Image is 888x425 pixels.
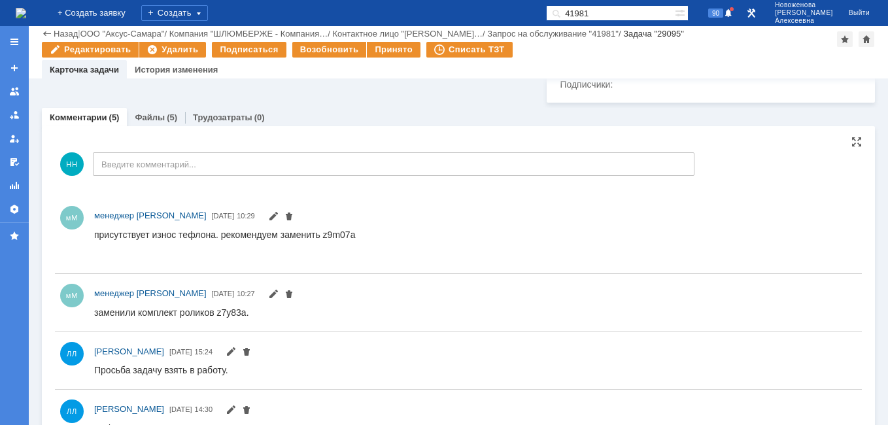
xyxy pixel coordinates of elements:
[94,288,207,298] span: менеджер [PERSON_NAME]
[125,100,171,111] span: HPE72535
[1,45,115,56] span: 1.3. Контактный телефон
[1,94,106,117] span: 1.5. Тип оборудования, модель
[851,137,862,147] div: На всю страницу
[859,31,874,47] div: Сделать домашней страницей
[4,58,25,78] a: Создать заявку
[1,31,66,42] span: 1.2. Заявитель
[675,6,688,18] span: Расширенный поиск
[4,199,25,220] a: Настройки
[284,290,294,301] span: Удалить
[775,17,833,25] span: Алексеевна
[125,31,208,42] span: [PERSON_NAME]
[169,29,333,39] div: /
[167,112,177,122] div: (5)
[125,144,138,155] span: -//-
[560,79,707,90] div: Подписчики:
[94,211,207,220] span: менеджер [PERSON_NAME]
[99,271,171,280] a: [PHONE_NUMBER]
[1,118,80,141] span: 1.6. Серийный № оборудования
[112,260,249,269] a: [EMAIL_ADDRESS][DOMAIN_NAME]
[80,29,169,39] div: /
[195,348,213,356] span: 15:24
[16,8,26,18] img: logo
[169,405,192,413] span: [DATE]
[284,212,294,223] span: Удалить
[4,152,25,173] a: Мои согласования
[708,8,723,18] span: 90
[135,112,165,122] a: Файлы
[78,28,80,38] div: |
[125,169,273,216] span: Срочно. На 25.07 Замена черного картриджа. Обслуживание, постоянные замятия, нет возможности печа...
[1,70,118,81] span: 1.4. Размещение аппарата
[94,345,164,358] a: [PERSON_NAME]
[268,212,279,223] span: Редактировать
[775,9,833,17] span: [PERSON_NAME]
[487,29,619,39] a: Запрос на обслуживание "41981"
[487,29,623,39] div: /
[50,112,107,122] a: Комментарии
[125,16,268,27] span: ООО "Фирма "Радиус - Сервис"
[94,403,164,416] a: [PERSON_NAME]
[160,85,217,96] span: 79124818994
[193,112,252,122] a: Трудозатраты
[50,65,119,75] a: Карточка задачи
[94,347,164,356] span: [PERSON_NAME]
[241,348,252,358] span: Удалить
[837,31,853,47] div: Добавить в избранное
[195,405,213,413] span: 14:30
[332,29,487,39] div: /
[743,5,759,21] a: Перейти в интерфейс администратора
[1,187,111,198] span: 2.1. Описание проблемы
[141,5,208,21] div: Создать
[109,112,120,122] div: (5)
[212,212,235,220] span: [DATE]
[94,287,207,300] a: менеджер [PERSON_NAME]
[169,348,192,356] span: [DATE]
[125,124,171,135] span: №0000146
[60,152,84,176] span: НН
[254,112,265,122] div: (0)
[80,29,165,39] a: ООО "Аксус-Самара"
[125,58,223,93] span: Пермский край, г. [STREET_ADDRESS][PERSON_NAME]
[1,16,77,27] span: 1.1. Организация
[1,157,98,168] span: 2. Содержание заявки
[212,290,235,297] span: [DATE]
[125,45,182,56] span: 79124818994
[54,29,78,39] a: Назад
[135,65,218,75] a: История изменения
[237,212,255,220] span: 10:29
[16,8,26,18] a: Перейти на домашнюю страницу
[169,29,328,39] a: Компания "ШЛЮМБЕРЖЕ - Компания…
[1,144,112,155] span: 1.7. Состояние гарантии
[1,2,50,13] span: 1. Заказчик
[237,290,255,297] span: 10:27
[94,209,207,222] a: менеджер [PERSON_NAME]
[226,348,236,358] span: Редактировать
[4,128,25,149] a: Мои заявки
[241,406,252,416] span: Удалить
[332,29,483,39] a: Контактное лицо "[PERSON_NAME]…
[623,29,684,39] div: Задача "29095"
[4,175,25,196] a: Отчеты
[268,290,279,301] span: Редактировать
[4,105,25,126] a: Заявки в моей ответственности
[4,81,25,102] a: Заявки на командах
[226,406,236,416] span: Редактировать
[775,1,833,9] span: Новоженова
[94,404,164,414] span: [PERSON_NAME]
